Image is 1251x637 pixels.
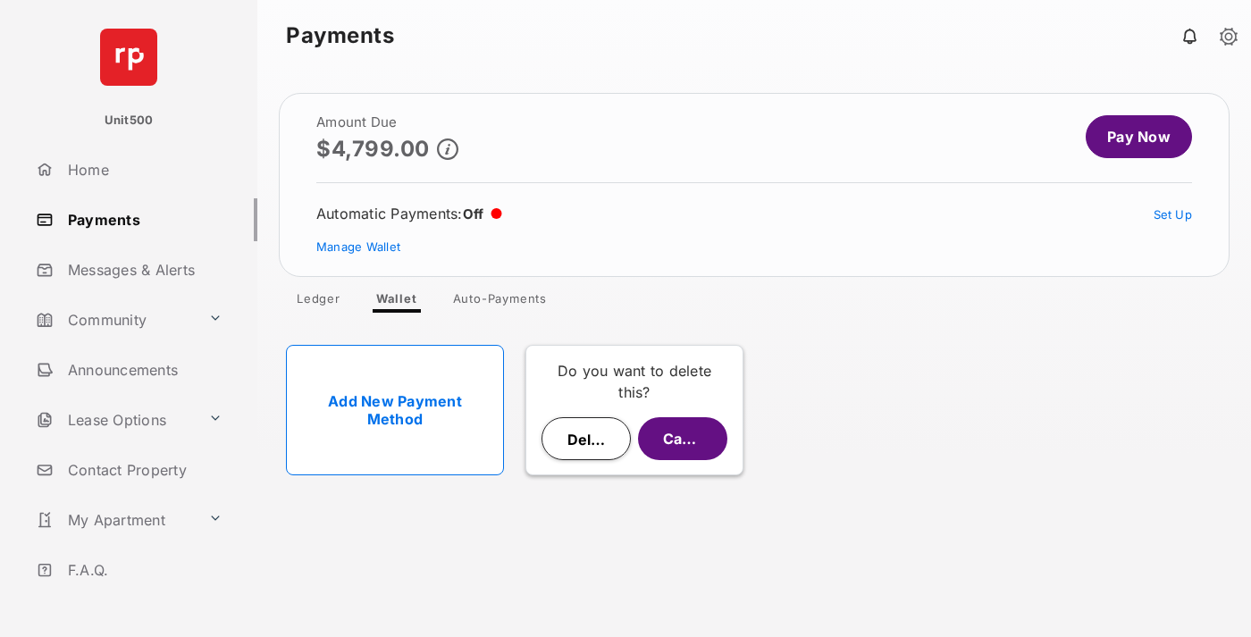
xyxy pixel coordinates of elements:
[362,291,432,313] a: Wallet
[29,298,201,341] a: Community
[663,430,711,448] span: Cancel
[286,25,394,46] strong: Payments
[567,431,614,448] span: Delete
[316,137,430,161] p: $4,799.00
[316,115,458,130] h2: Amount Due
[29,398,201,441] a: Lease Options
[100,29,157,86] img: svg+xml;base64,PHN2ZyB4bWxucz0iaHR0cDovL3d3dy53My5vcmcvMjAwMC9zdmciIHdpZHRoPSI2NCIgaGVpZ2h0PSI2NC...
[439,291,561,313] a: Auto-Payments
[286,345,504,475] a: Add New Payment Method
[29,549,257,591] a: F.A.Q.
[316,205,502,222] div: Automatic Payments :
[1154,207,1193,222] a: Set Up
[105,112,154,130] p: Unit500
[638,417,727,460] button: Cancel
[541,360,728,403] p: Do you want to delete this?
[29,448,257,491] a: Contact Property
[29,198,257,241] a: Payments
[29,499,201,541] a: My Apartment
[282,291,355,313] a: Ledger
[29,348,257,391] a: Announcements
[463,205,484,222] span: Off
[316,239,400,254] a: Manage Wallet
[542,417,631,460] button: Delete
[29,248,257,291] a: Messages & Alerts
[29,148,257,191] a: Home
